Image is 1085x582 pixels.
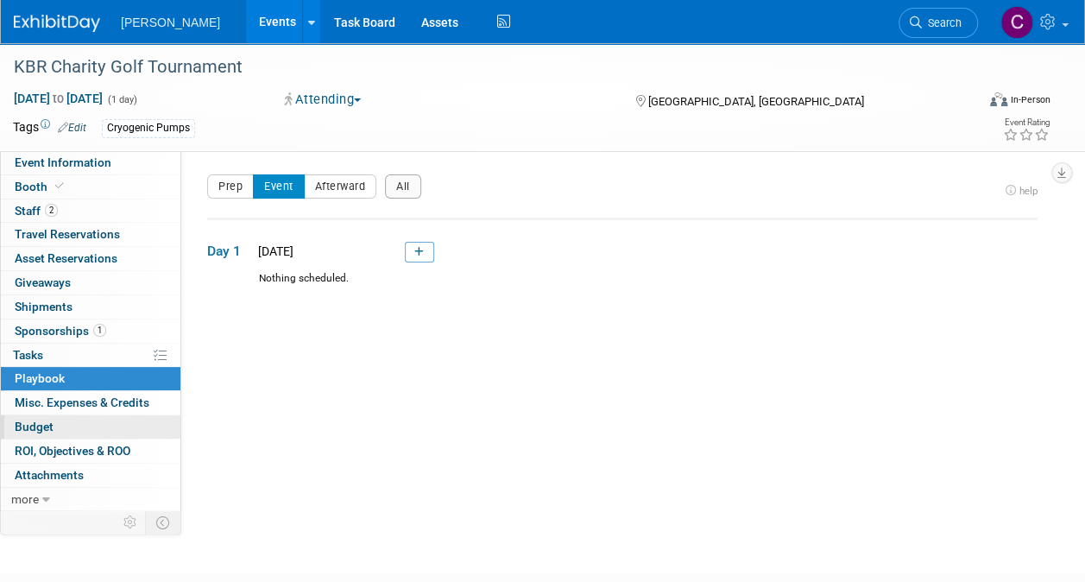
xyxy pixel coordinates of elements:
[1,319,180,343] a: Sponsorships1
[15,180,67,193] span: Booth
[1,488,180,511] a: more
[116,511,146,534] td: Personalize Event Tab Strip
[45,204,58,217] span: 2
[14,15,100,32] img: ExhibitDay
[385,174,421,199] button: All
[15,444,130,458] span: ROI, Objectives & ROO
[253,174,305,199] button: Event
[1,271,180,294] a: Giveaways
[899,8,978,38] a: Search
[15,155,111,169] span: Event Information
[50,92,66,105] span: to
[15,395,149,409] span: Misc. Expenses & Credits
[1,391,180,414] a: Misc. Expenses & Credits
[1010,93,1050,106] div: In-Person
[1,295,180,319] a: Shipments
[102,119,195,137] div: Cryogenic Pumps
[1,175,180,199] a: Booth
[1,151,180,174] a: Event Information
[1,247,180,270] a: Asset Reservations
[253,244,293,258] span: [DATE]
[899,90,1050,116] div: Event Format
[15,324,106,338] span: Sponsorships
[1,223,180,246] a: Travel Reservations
[207,242,250,261] span: Day 1
[1,344,180,367] a: Tasks
[1,440,180,463] a: ROI, Objectives & ROO
[58,122,86,134] a: Edit
[15,204,58,218] span: Staff
[121,16,220,29] span: [PERSON_NAME]
[1000,6,1033,39] img: Citlalli Utrera
[13,348,43,362] span: Tasks
[15,300,73,313] span: Shipments
[1019,185,1038,197] span: help
[15,275,71,289] span: Giveaways
[146,511,181,534] td: Toggle Event Tabs
[15,371,65,385] span: Playbook
[93,324,106,337] span: 1
[106,94,137,105] span: (1 day)
[304,174,377,199] button: Afterward
[8,52,962,83] div: KBR Charity Golf Tournament
[11,492,39,506] span: more
[648,95,864,108] span: [GEOGRAPHIC_DATA], [GEOGRAPHIC_DATA]
[1,199,180,223] a: Staff2
[55,181,64,191] i: Booth reservation complete
[15,468,84,482] span: Attachments
[279,91,368,109] button: Attending
[207,271,1038,301] div: Nothing scheduled.
[15,251,117,265] span: Asset Reservations
[15,420,54,433] span: Budget
[1,415,180,439] a: Budget
[922,16,962,29] span: Search
[1,367,180,390] a: Playbook
[1,464,180,487] a: Attachments
[207,174,254,199] button: Prep
[15,227,120,241] span: Travel Reservations
[13,91,104,106] span: [DATE] [DATE]
[990,92,1007,106] img: Format-Inperson.png
[13,118,86,138] td: Tags
[1003,118,1050,127] div: Event Rating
